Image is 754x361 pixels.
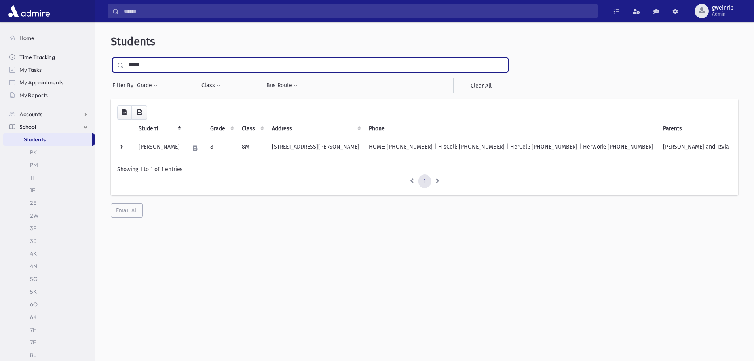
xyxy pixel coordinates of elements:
input: Search [119,4,597,18]
a: 2W [3,209,95,222]
a: 5K [3,285,95,298]
span: Home [19,34,34,42]
td: [STREET_ADDRESS][PERSON_NAME] [267,138,364,159]
button: Grade [137,78,158,93]
a: Home [3,32,95,44]
span: Admin [712,11,733,17]
a: School [3,120,95,133]
td: 8M [237,138,267,159]
button: Print [131,105,147,120]
a: PM [3,159,95,171]
a: 6O [3,298,95,311]
a: 3F [3,222,95,235]
th: Grade: activate to sort column ascending [205,120,237,138]
a: PK [3,146,95,159]
td: [PERSON_NAME] [134,138,184,159]
a: 4K [3,247,95,260]
a: My Reports [3,89,95,101]
th: Student: activate to sort column descending [134,120,184,138]
button: CSV [117,105,132,120]
button: Email All [111,203,143,218]
span: Filter By [112,81,137,90]
span: Time Tracking [19,53,55,61]
a: 4N [3,260,95,273]
button: Bus Route [266,78,298,93]
a: My Appointments [3,76,95,89]
a: 2E [3,197,95,209]
img: AdmirePro [6,3,52,19]
span: gweinrib [712,5,733,11]
td: HOME: [PHONE_NUMBER] | HisCell: [PHONE_NUMBER] | HerCell: [PHONE_NUMBER] | HerWork: [PHONE_NUMBER] [364,138,658,159]
th: Class: activate to sort column ascending [237,120,267,138]
a: 3B [3,235,95,247]
a: 5G [3,273,95,285]
a: Time Tracking [3,51,95,63]
span: My Appointments [19,79,63,86]
span: My Reports [19,92,48,99]
span: Students [111,35,155,48]
th: Phone [364,120,658,138]
a: 7H [3,323,95,336]
a: 7E [3,336,95,349]
a: Clear All [453,78,508,93]
a: 1 [418,174,431,189]
a: Students [3,133,92,146]
a: 1F [3,184,95,197]
div: Showing 1 to 1 of 1 entries [117,165,732,174]
a: Accounts [3,108,95,120]
span: Accounts [19,111,42,118]
th: Address: activate to sort column ascending [267,120,364,138]
span: My Tasks [19,66,42,73]
th: Parents [658,120,734,138]
span: Students [24,136,46,143]
a: 1T [3,171,95,184]
td: 8 [205,138,237,159]
a: 6K [3,311,95,323]
span: School [19,123,36,130]
td: [PERSON_NAME] and Tzvia [658,138,734,159]
button: Class [201,78,221,93]
a: My Tasks [3,63,95,76]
